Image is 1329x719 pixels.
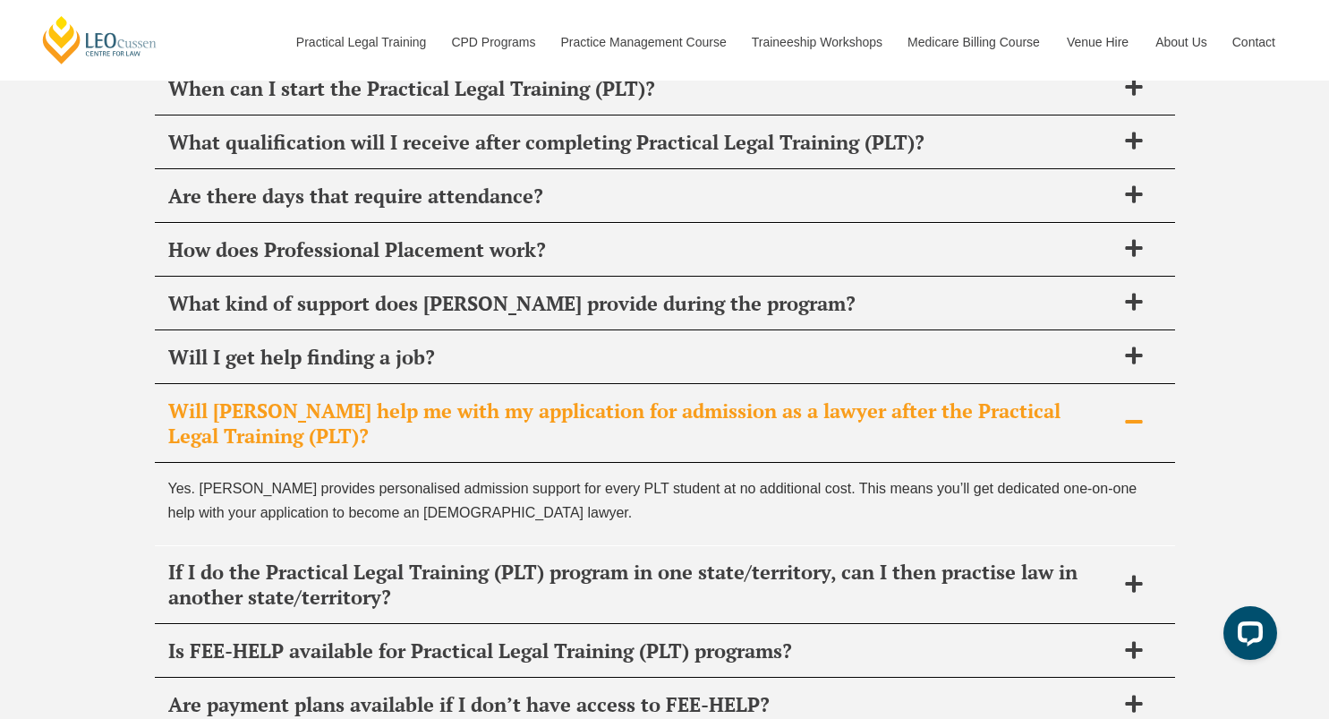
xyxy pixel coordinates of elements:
a: Medicare Billing Course [894,4,1053,81]
span: Are payment plans available if I don’t have access to FEE-HELP? [168,692,1115,717]
span: If I do the Practical Legal Training (PLT) program in one state/territory, can I then practise la... [168,560,1115,610]
span: How does Professional Placement work? [168,237,1115,262]
a: CPD Programs [438,4,547,81]
span: What qualification will I receive after completing Practical Legal Training (PLT)? [168,130,1115,155]
a: Practical Legal Training [283,4,439,81]
span: Are there days that require attendance? [168,184,1115,209]
a: [PERSON_NAME] Centre for Law [40,14,159,65]
span: When can I start the Practical Legal Training (PLT)? [168,76,1115,101]
span: Yes. [PERSON_NAME] provides personalised admission support for every PLT student at no additional... [168,481,1137,520]
span: Will [PERSON_NAME] help me with my application for admission as a lawyer after the Practical Lega... [168,398,1115,449]
a: Practice Management Course [548,4,738,81]
span: Is FEE-HELP available for Practical Legal Training (PLT) programs? [168,638,1115,663]
span: Will I get help finding a job? [168,345,1115,370]
a: Venue Hire [1053,4,1142,81]
iframe: LiveChat chat widget [1209,599,1284,674]
a: Traineeship Workshops [738,4,894,81]
a: About Us [1142,4,1219,81]
a: Contact [1219,4,1289,81]
span: What kind of support does [PERSON_NAME] provide during the program? [168,291,1115,316]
